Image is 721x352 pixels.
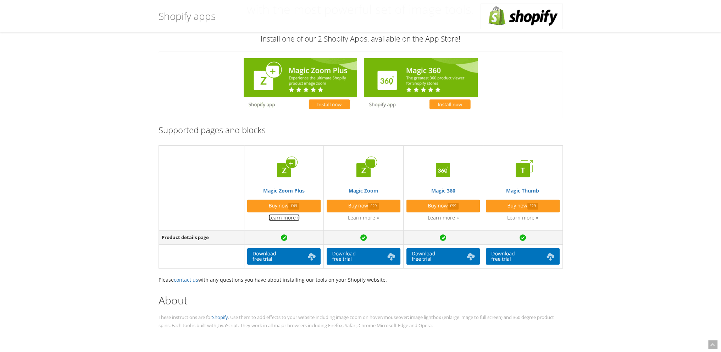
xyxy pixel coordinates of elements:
[406,248,480,265] a: Downloadfree trial
[327,248,400,265] a: Downloadfree trial
[348,214,379,221] a: Learn more »
[159,294,563,306] h2: About
[174,276,198,283] a: contact us
[429,156,457,184] img: Magic 360
[159,5,216,27] h1: Shopify apps
[159,125,563,135] h3: Supported pages and blocks
[288,203,299,210] span: £49
[486,248,559,265] a: Downloadfree trial
[427,214,459,221] a: Learn more »
[244,58,357,112] img: Magic Zoom Plus for Shopify
[270,156,298,184] img: Magic Zoom Plus
[212,314,228,320] a: Shopify
[332,256,351,262] span: free trial
[412,256,431,262] span: free trial
[159,313,563,330] p: These instructions are for . Use them to add effects to your website including image zoom on hove...
[364,58,478,112] img: Magic 360 for Shopify
[349,156,378,184] img: Magic Zoom
[159,230,244,244] td: Product details page
[368,203,379,210] span: £29
[247,200,321,212] a: Buy now£49
[327,156,400,194] a: Magic Zoom
[247,248,321,265] a: Downloadfree trial
[527,203,538,210] span: £29
[247,156,321,194] a: Magic Zoom Plus
[253,256,272,262] span: free trial
[486,156,559,194] a: Magic Thumb
[448,203,459,210] span: £99
[159,34,563,44] p: Install one of our 2 Shopify Apps, available on the App Store!
[491,256,511,262] span: free trial
[268,214,300,221] a: Learn more »
[486,200,559,212] a: Buy now£29
[406,200,480,212] a: Buy now£99
[507,214,538,221] a: Learn more »
[509,156,537,184] img: Magic Thumb
[327,200,400,212] a: Buy now£29
[406,156,480,194] a: Magic 360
